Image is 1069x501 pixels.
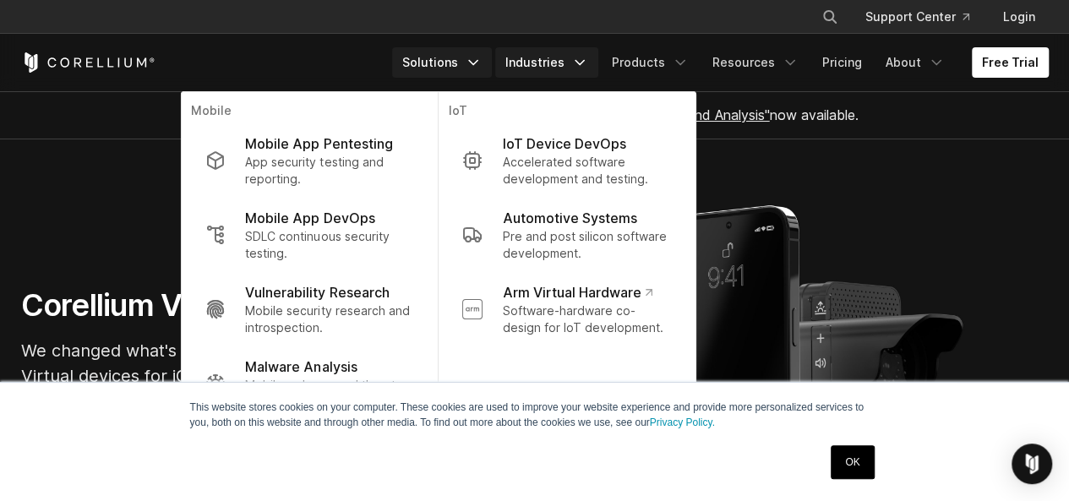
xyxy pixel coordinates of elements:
[448,272,684,346] a: Arm Virtual Hardware Software-hardware co-design for IoT development.
[815,2,845,32] button: Search
[812,47,872,78] a: Pricing
[875,47,955,78] a: About
[502,154,671,188] p: Accelerated software development and testing.
[972,47,1049,78] a: Free Trial
[21,338,528,414] p: We changed what's possible, so you can build what's next. Virtual devices for iOS, Android, and A...
[650,417,715,428] a: Privacy Policy.
[191,123,427,198] a: Mobile App Pentesting App security testing and reporting.
[502,208,636,228] p: Automotive Systems
[990,2,1049,32] a: Login
[245,208,374,228] p: Mobile App DevOps
[801,2,1049,32] div: Navigation Menu
[495,47,598,78] a: Industries
[190,400,880,430] p: This website stores cookies on your computer. These cookies are used to improve your website expe...
[245,154,413,188] p: App security testing and reporting.
[852,2,983,32] a: Support Center
[21,52,155,73] a: Corellium Home
[392,47,492,78] a: Solutions
[191,198,427,272] a: Mobile App DevOps SDLC continuous security testing.
[245,302,413,336] p: Mobile security research and introspection.
[502,133,625,154] p: IoT Device DevOps
[21,286,528,324] h1: Corellium Virtual Hardware
[191,346,427,421] a: Malware Analysis Mobile malware and threat research.
[602,47,699,78] a: Products
[448,198,684,272] a: Automotive Systems Pre and post silicon software development.
[392,47,1049,78] div: Navigation Menu
[1012,444,1052,484] div: Open Intercom Messenger
[502,302,671,336] p: Software-hardware co-design for IoT development.
[191,272,427,346] a: Vulnerability Research Mobile security research and introspection.
[191,102,427,123] p: Mobile
[448,102,684,123] p: IoT
[502,228,671,262] p: Pre and post silicon software development.
[245,377,413,411] p: Mobile malware and threat research.
[245,228,413,262] p: SDLC continuous security testing.
[702,47,809,78] a: Resources
[502,282,652,302] p: Arm Virtual Hardware
[245,357,357,377] p: Malware Analysis
[245,282,389,302] p: Vulnerability Research
[831,445,874,479] a: OK
[448,123,684,198] a: IoT Device DevOps Accelerated software development and testing.
[245,133,392,154] p: Mobile App Pentesting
